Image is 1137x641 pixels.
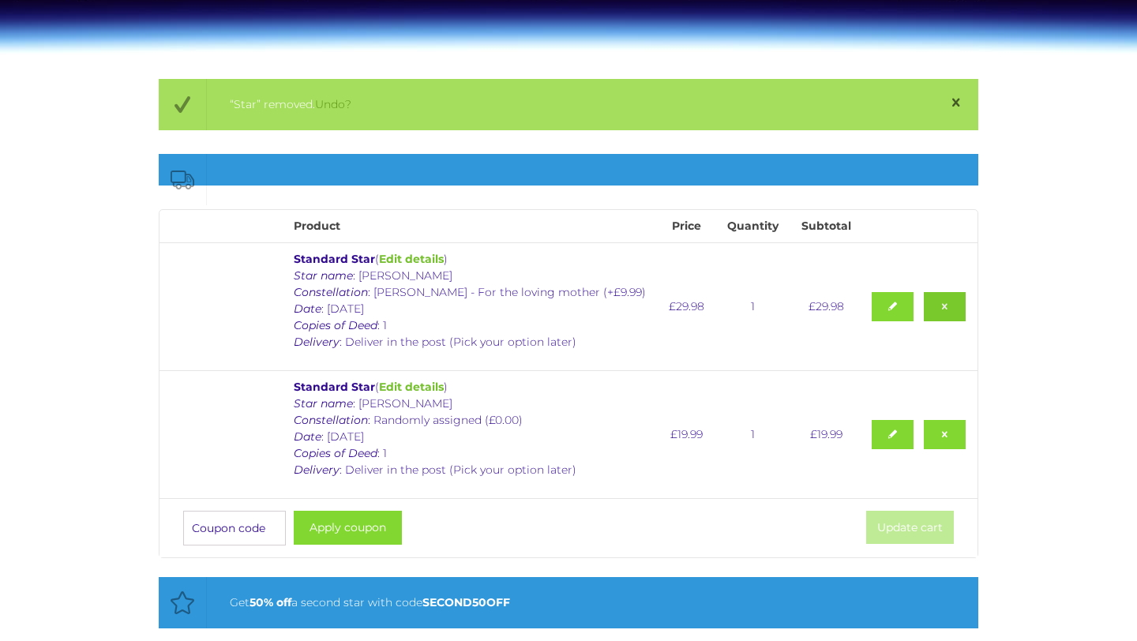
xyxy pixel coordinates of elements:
[286,370,660,498] td: ( )
[924,420,966,449] a: Remove this item
[669,299,676,313] span: £
[250,595,291,609] b: 50% off
[294,268,353,283] i: Star name
[294,335,340,349] i: Delivery
[183,511,286,545] input: Coupon code
[294,302,321,316] i: Date
[294,446,377,460] i: Copies of Deed
[422,595,510,609] b: SECOND50OFF
[294,285,368,299] i: Constellation
[669,299,704,313] bdi: 29.98
[286,242,660,370] td: ( )
[810,427,842,441] bdi: 19.99
[924,292,966,321] a: Remove this item
[294,380,375,394] b: Standard Star
[379,252,444,266] a: Edit details
[294,252,375,266] b: Standard Star
[294,395,652,478] p: : [PERSON_NAME] : Randomly assigned (£0.00) : [DATE] : 1 : Deliver in the post (Pick your option ...
[712,242,793,370] td: 1
[294,511,402,545] button: Apply coupon
[809,299,816,313] span: £
[810,427,817,441] span: £
[315,97,351,111] a: Undo?
[809,299,844,313] bdi: 29.98
[294,318,377,332] i: Copies of Deed
[230,95,936,114] div: “Star” removed.
[294,413,368,427] i: Constellation
[294,396,353,410] i: Star name
[379,380,444,394] a: Edit details
[230,593,936,613] div: Get a second star with code
[670,427,677,441] span: £
[793,210,860,242] th: Subtotal
[866,511,954,544] button: Update cart
[294,268,652,350] p: : [PERSON_NAME] : [PERSON_NAME] - For the loving mother (+£9.99) : [DATE] : 1 : Deliver in the po...
[660,210,712,242] th: Price
[712,210,793,242] th: Quantity
[294,429,321,444] i: Date
[712,370,793,498] td: 1
[670,427,703,441] bdi: 19.99
[294,463,340,477] i: Delivery
[286,210,660,242] th: Product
